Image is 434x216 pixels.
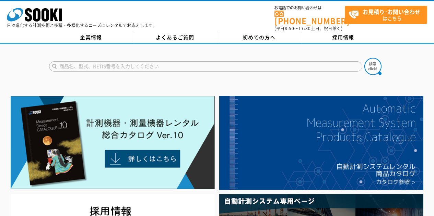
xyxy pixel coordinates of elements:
a: よくあるご質問 [133,33,217,43]
span: 17:30 [298,25,311,31]
img: btn_search.png [364,58,382,75]
p: 日々進化する計測技術と多種・多様化するニーズにレンタルでお応えします。 [7,23,157,27]
span: はこちら [349,6,427,23]
strong: お見積り･お問い合わせ [363,8,420,16]
a: 採用情報 [301,33,385,43]
a: 初めての方へ [217,33,301,43]
a: 企業情報 [49,33,133,43]
input: 商品名、型式、NETIS番号を入力してください [49,61,362,72]
span: 初めての方へ [243,34,275,41]
img: Catalog Ver10 [11,96,215,189]
span: (平日 ～ 土日、祝日除く) [274,25,342,31]
span: お電話でのお問い合わせは [274,6,345,10]
span: 8:50 [285,25,294,31]
a: [PHONE_NUMBER] [274,11,345,25]
img: 自動計測システムカタログ [219,96,423,190]
a: お見積り･お問い合わせはこちら [345,6,427,24]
